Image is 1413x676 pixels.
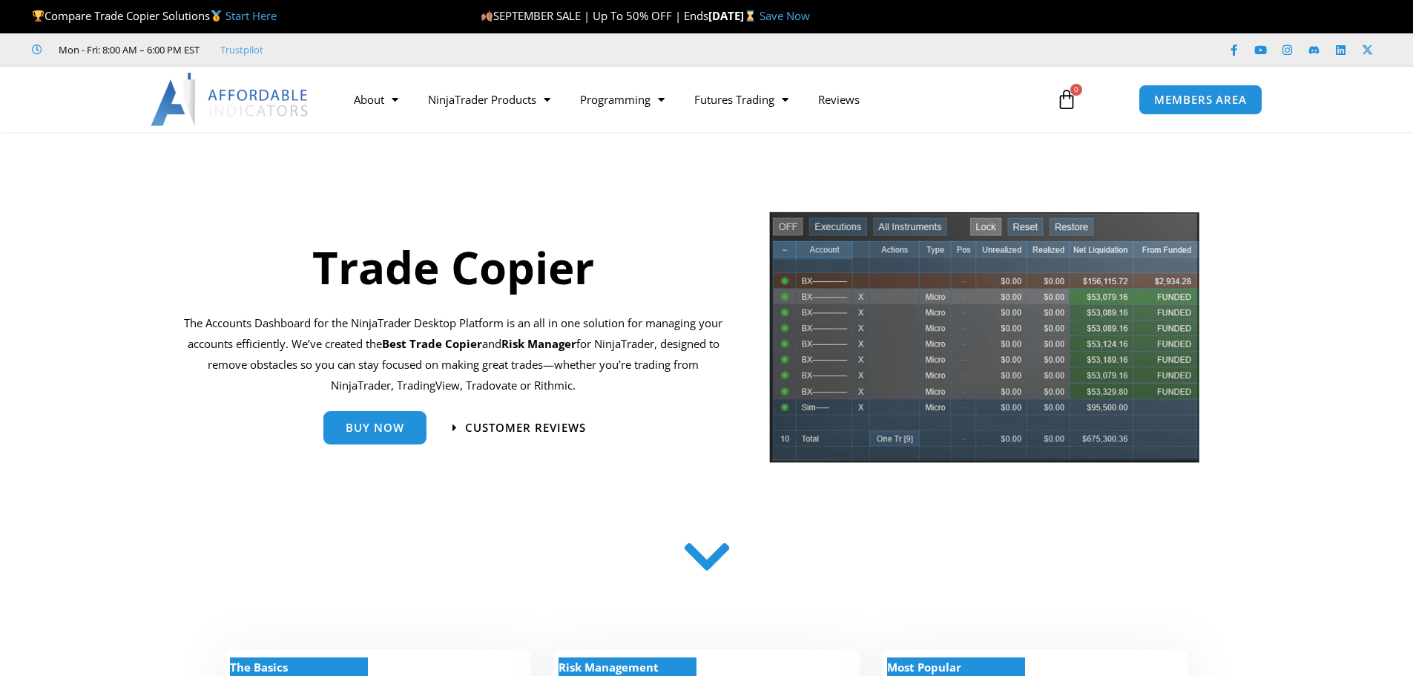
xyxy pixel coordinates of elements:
[481,8,708,23] span: SEPTEMBER SALE | Up To 50% OFF | Ends
[339,82,413,117] a: About
[1070,84,1082,96] span: 0
[55,41,200,59] span: Mon - Fri: 8:00 AM – 6:00 PM EST
[745,10,756,22] img: ⌛
[708,8,760,23] strong: [DATE]
[887,660,961,675] strong: Most Popular
[32,8,277,23] span: Compare Trade Copier Solutions
[33,10,44,22] img: 🏆
[481,10,493,22] img: 🍂
[760,8,810,23] a: Save Now
[679,82,803,117] a: Futures Trading
[452,422,586,433] a: Customer Reviews
[768,210,1201,475] img: tradecopier | Affordable Indicators – NinjaTrader
[559,660,659,675] strong: Risk Management
[565,82,679,117] a: Programming
[220,41,263,59] a: Trustpilot
[211,10,222,22] img: 🥇
[501,336,576,351] strong: Risk Manager
[346,422,404,433] span: Buy Now
[323,411,426,444] a: Buy Now
[184,236,723,298] h1: Trade Copier
[230,660,288,675] strong: The Basics
[339,82,1039,117] nav: Menu
[1139,85,1262,115] a: MEMBERS AREA
[465,422,586,433] span: Customer Reviews
[184,313,723,396] p: The Accounts Dashboard for the NinjaTrader Desktop Platform is an all in one solution for managin...
[151,73,310,126] img: LogoAI | Affordable Indicators – NinjaTrader
[413,82,565,117] a: NinjaTrader Products
[382,336,482,351] b: Best Trade Copier
[225,8,277,23] a: Start Here
[1154,94,1247,105] span: MEMBERS AREA
[803,82,875,117] a: Reviews
[1034,78,1099,121] a: 0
